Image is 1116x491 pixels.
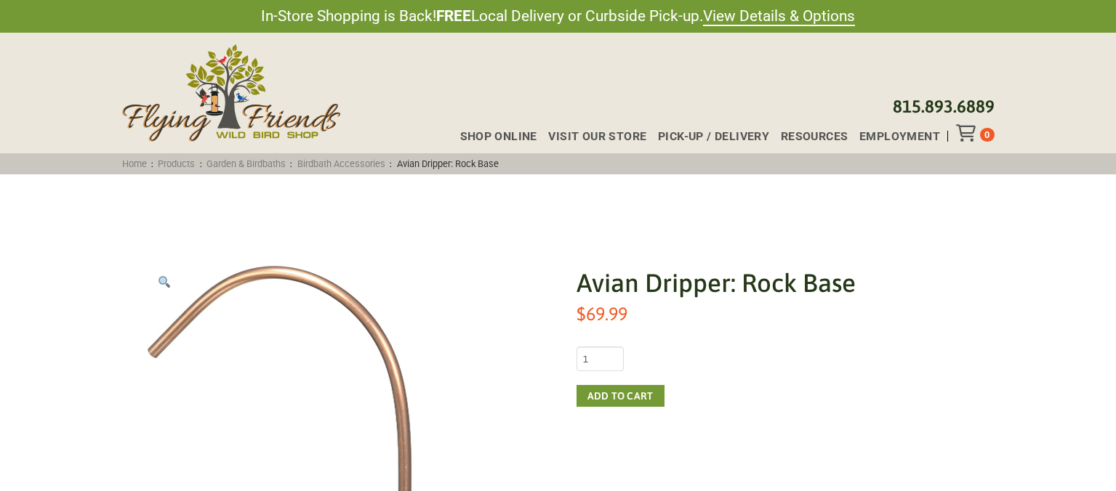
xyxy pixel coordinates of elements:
a: Birdbath Accessories [292,158,390,169]
button: Add to cart [577,385,665,407]
span: : : : : [117,158,503,169]
span: $ [577,303,586,324]
img: 🔍 [158,276,170,288]
input: Product quantity [577,346,624,371]
strong: FREE [436,7,471,25]
a: Resources [769,131,848,142]
span: Pick-up / Delivery [658,131,769,142]
h1: Avian Dripper: Rock Base [577,265,970,301]
a: Employment [848,131,940,142]
a: Pick-up / Delivery [646,131,769,142]
a: Garden & Birdbaths [202,158,291,169]
span: Resources [781,131,848,142]
span: Shop Online [460,131,537,142]
span: 0 [984,129,989,140]
a: Products [153,158,200,169]
span: Avian Dripper: Rock Base [392,158,503,169]
a: Home [117,158,151,169]
bdi: 69.99 [577,303,627,324]
a: Shop Online [449,131,537,142]
span: In-Store Shopping is Back! Local Delivery or Curbside Pick-up. [261,6,855,27]
a: View Details & Options [703,7,855,26]
a: View full-screen image gallery [147,265,182,300]
img: Flying Friends Wild Bird Shop Logo [122,44,340,142]
div: Toggle Off Canvas Content [956,124,980,142]
a: 815.893.6889 [893,97,995,116]
span: Employment [859,131,940,142]
a: Visit Our Store [537,131,646,142]
span: Visit Our Store [548,131,646,142]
